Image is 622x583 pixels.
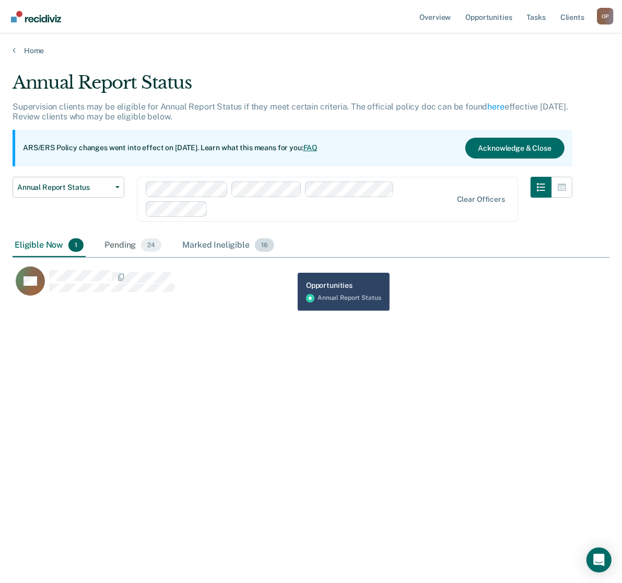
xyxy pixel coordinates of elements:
[303,143,318,152] a: FAQ
[23,143,318,153] p: ARS/ERS Policy changes went into effect on [DATE]. Learn what this means for you:
[141,238,161,252] span: 24
[13,102,568,122] p: Supervision clients may be eligible for Annual Report Status if they meet certain criteria. The o...
[488,102,504,112] a: here
[597,8,614,25] div: O P
[68,238,84,252] span: 1
[597,8,614,25] button: Profile dropdown button
[13,234,86,257] div: Eligible Now1
[13,177,124,198] button: Annual Report Status
[13,72,572,102] div: Annual Report Status
[586,548,612,573] div: Open Intercom Messenger
[457,195,505,204] div: Clear officers
[17,183,111,192] span: Annual Report Status
[13,266,535,308] div: CaseloadOpportunityCell-02506787
[180,234,276,257] div: Marked Ineligible16
[255,238,274,252] span: 16
[102,234,163,257] div: Pending24
[11,11,61,22] img: Recidiviz
[465,138,565,159] button: Acknowledge & Close
[13,46,609,55] a: Home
